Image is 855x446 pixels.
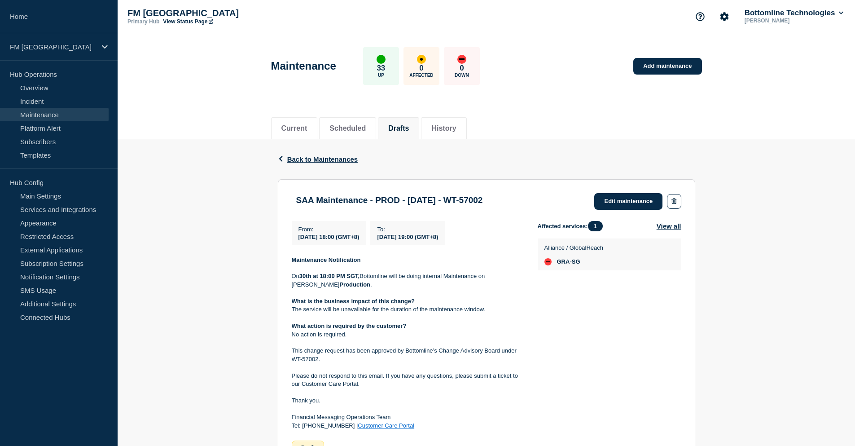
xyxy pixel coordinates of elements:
[292,272,523,289] p: On Bottomline will be doing internal Maintenance on [PERSON_NAME] .
[460,64,464,73] p: 0
[292,413,523,421] p: Financial Messaging Operations Team
[298,234,360,240] span: [DATE] 18:00 (GMT+8)
[292,397,523,405] p: Thank you.
[633,58,702,75] a: Add maintenance
[544,258,552,265] div: down
[292,331,523,339] p: No action is required.
[743,18,836,24] p: [PERSON_NAME]
[292,372,523,389] p: Please do not respond to this email. If you have any questions, please submit a ticket to our Cus...
[296,195,483,205] h3: SAA Maintenance - PROD - [DATE] - WT-57002
[743,9,845,18] button: Bottomline Technologies
[278,155,358,163] button: Back to Maintenances
[299,273,360,279] strong: 30th at 18:00 PM SGT,
[538,221,607,231] span: Affected services:
[292,322,407,329] strong: What action is required by the customer?
[127,18,159,25] p: Primary Hub
[271,60,336,72] h1: Maintenance
[377,64,385,73] p: 33
[298,226,360,233] p: From :
[378,73,384,78] p: Up
[10,43,96,51] p: FM [GEOGRAPHIC_DATA]
[715,7,734,26] button: Account settings
[292,256,361,263] strong: Maintenance Notification
[377,55,386,64] div: up
[657,221,681,231] button: View all
[455,73,469,78] p: Down
[557,258,580,265] span: GRA-SG
[691,7,710,26] button: Support
[292,347,523,363] p: This change request has been approved by Bottomline’s Change Advisory Board under WT-57002.
[431,124,456,132] button: History
[388,124,409,132] button: Drafts
[457,55,466,64] div: down
[281,124,307,132] button: Current
[419,64,423,73] p: 0
[417,55,426,64] div: affected
[287,155,358,163] span: Back to Maintenances
[377,234,438,240] span: [DATE] 19:00 (GMT+8)
[329,124,366,132] button: Scheduled
[409,73,433,78] p: Affected
[292,422,523,430] p: Tel: [PHONE_NUMBER] |
[358,422,414,429] a: Customer Care Portal
[377,226,438,233] p: To :
[292,305,523,314] p: The service will be unavailable for the duration of the maintenance window.
[292,298,415,305] strong: What is the business impact of this change?
[544,244,604,251] p: Alliance / GlobalReach
[588,221,603,231] span: 1
[127,8,307,18] p: FM [GEOGRAPHIC_DATA]
[339,281,370,288] strong: Production
[594,193,662,210] a: Edit maintenance
[163,18,213,25] a: View Status Page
